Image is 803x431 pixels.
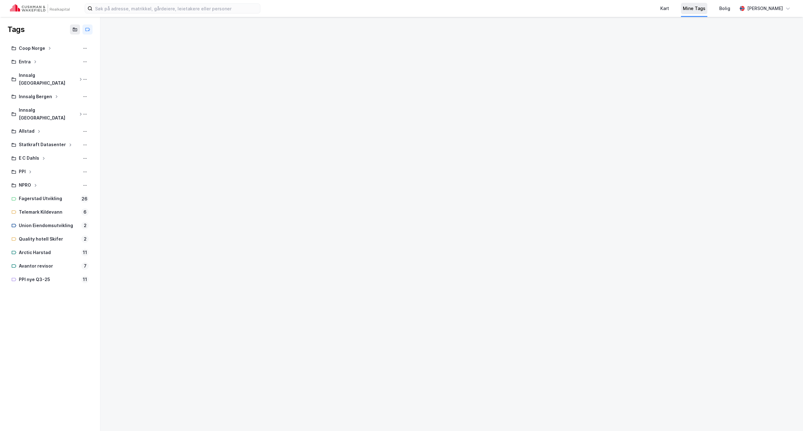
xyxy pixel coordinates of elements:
[19,276,79,284] div: PPI nye Q3-25
[683,5,705,12] div: Mine Tags
[19,181,31,189] div: NPRO
[19,58,31,66] div: Entra
[19,141,66,149] div: Statkraft Datasenter
[8,246,93,259] a: Arctic Harstad11
[8,24,24,35] div: Tags
[747,5,783,12] div: [PERSON_NAME]
[81,235,89,243] div: 2
[19,222,79,230] div: Union Eiendomsutvikling
[19,72,76,87] div: Innsalg [GEOGRAPHIC_DATA]
[81,249,89,256] div: 11
[81,262,89,270] div: 7
[81,276,89,283] div: 11
[772,401,803,431] div: Kontrollprogram for chat
[8,219,93,232] a: Union Eiendomsutvikling2
[8,273,93,286] a: PPI nye Q3-2511
[8,260,93,273] a: Avantor revisor7
[19,154,39,162] div: E C Dahls
[19,262,79,270] div: Avantor revisor
[19,235,79,243] div: Quality hotell Skifer
[19,195,78,203] div: Fagerstad Utvikling
[10,4,70,13] img: cushman-wakefield-realkapital-logo.202ea83816669bd177139c58696a8fa1.svg
[8,192,93,205] a: Fagerstad Utvikling26
[80,195,89,203] div: 26
[81,222,89,229] div: 2
[19,168,26,176] div: PPI
[93,4,260,13] input: Søk på adresse, matrikkel, gårdeiere, leietakere eller personer
[81,208,89,216] div: 6
[719,5,730,12] div: Bolig
[19,106,76,122] div: Innsalg [GEOGRAPHIC_DATA]
[660,5,669,12] div: Kart
[19,127,35,135] div: Allstad
[19,249,79,257] div: Arctic Harstad
[8,233,93,246] a: Quality hotell Skifer2
[772,401,803,431] iframe: Chat Widget
[8,206,93,219] a: Telemark Kildevann6
[19,208,79,216] div: Telemark Kildevann
[19,45,45,52] div: Coop Norge
[19,93,52,101] div: Innsalg Bergen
